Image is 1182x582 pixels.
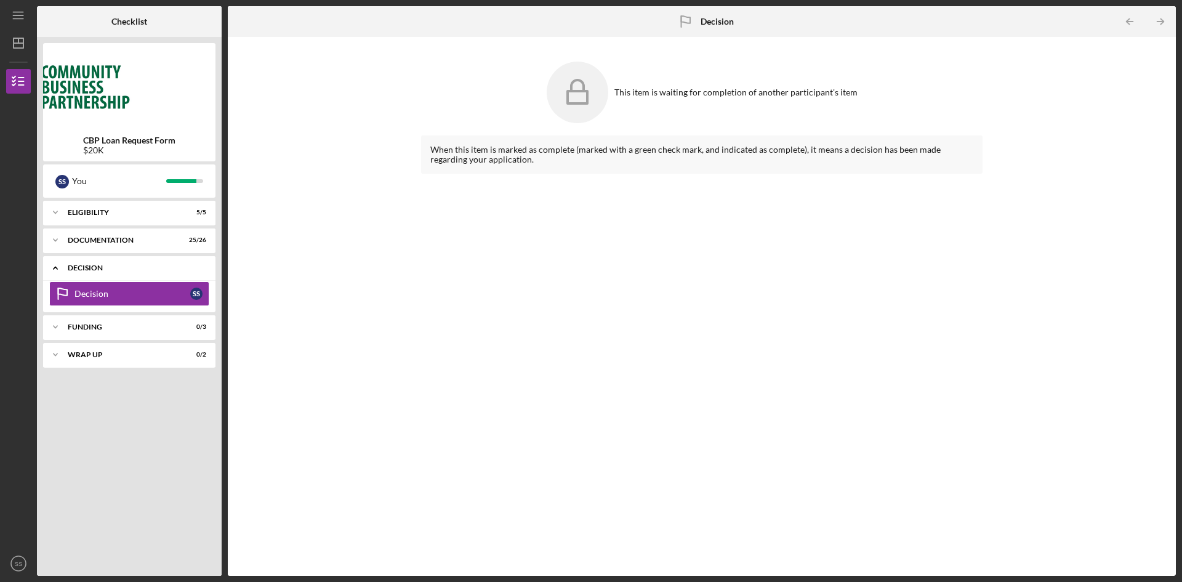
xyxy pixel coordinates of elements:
a: DecisionSS [49,281,209,306]
div: 0 / 3 [184,323,206,331]
div: Documentation [68,236,175,244]
div: 5 / 5 [184,209,206,216]
b: Decision [701,17,734,26]
b: CBP Loan Request Form [83,135,175,145]
div: S S [55,175,69,188]
img: Product logo [43,49,215,123]
div: Wrap up [68,351,175,358]
b: Checklist [111,17,147,26]
div: Decision [68,264,200,272]
div: This item is waiting for completion of another participant's item [614,87,858,97]
div: Eligibility [68,209,175,216]
div: $20K [83,145,175,155]
div: You [72,171,166,192]
div: S S [190,288,203,300]
div: Decision [74,289,190,299]
div: 0 / 2 [184,351,206,358]
div: When this item is marked as complete (marked with a green check mark, and indicated as complete),... [421,135,983,174]
div: 25 / 26 [184,236,206,244]
div: Funding [68,323,175,331]
text: SS [15,560,23,567]
button: SS [6,551,31,576]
